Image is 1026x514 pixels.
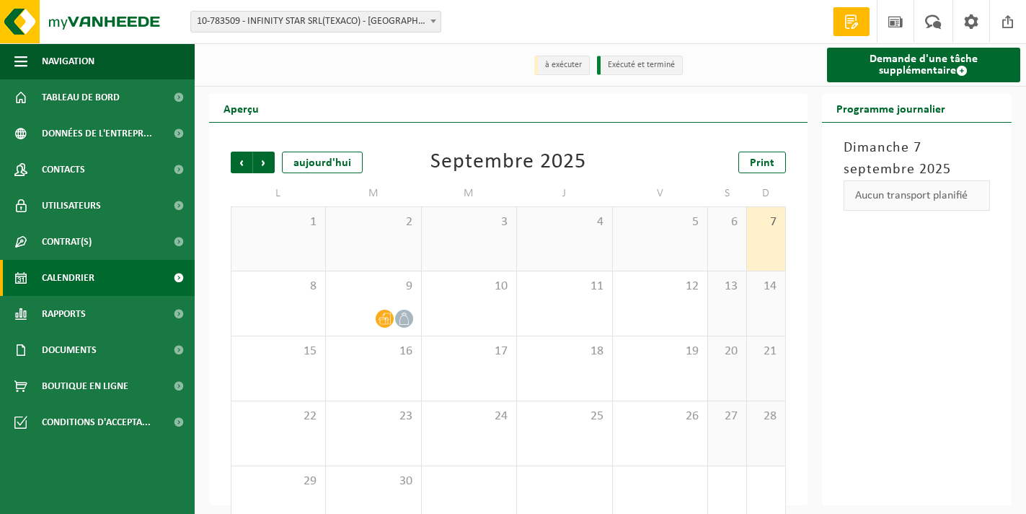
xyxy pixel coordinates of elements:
[42,188,101,224] span: Utilisateurs
[754,214,778,230] span: 7
[42,116,152,152] span: Données de l'entrepr...
[42,332,97,368] span: Documents
[253,152,275,173] span: Suivant
[429,409,509,424] span: 24
[754,279,778,295] span: 14
[844,180,990,211] div: Aucun transport planifié
[738,152,786,173] a: Print
[42,224,92,260] span: Contrat(s)
[209,94,273,122] h2: Aperçu
[747,180,786,206] td: D
[827,48,1020,82] a: Demande d'une tâche supplémentaire
[524,214,604,230] span: 4
[844,137,990,180] h3: Dimanche 7 septembre 2025
[613,180,708,206] td: V
[750,157,774,169] span: Print
[333,474,413,489] span: 30
[517,180,612,206] td: J
[620,214,700,230] span: 5
[715,214,739,230] span: 6
[822,94,960,122] h2: Programme journalier
[191,12,441,32] span: 10-783509 - INFINITY STAR SRL(TEXACO) - HUIZINGEN
[524,279,604,295] span: 11
[239,279,318,295] span: 8
[429,214,509,230] span: 3
[429,344,509,360] span: 17
[620,409,700,424] span: 26
[430,152,586,173] div: Septembre 2025
[715,344,739,360] span: 20
[326,180,421,206] td: M
[422,180,517,206] td: M
[524,409,604,424] span: 25
[429,279,509,295] span: 10
[42,43,94,79] span: Navigation
[231,152,252,173] span: Précédent
[239,344,318,360] span: 15
[42,404,151,440] span: Conditions d'accepta...
[620,279,700,295] span: 12
[239,409,318,424] span: 22
[333,279,413,295] span: 9
[333,214,413,230] span: 2
[620,344,700,360] span: 19
[534,56,590,75] li: à exécuter
[239,214,318,230] span: 1
[42,79,120,116] span: Tableau de bord
[524,344,604,360] span: 18
[282,152,363,173] div: aujourd'hui
[333,409,413,424] span: 23
[42,260,94,296] span: Calendrier
[42,296,86,332] span: Rapports
[715,409,739,424] span: 27
[231,180,326,206] td: L
[597,56,683,75] li: Exécuté et terminé
[333,344,413,360] span: 16
[708,180,747,206] td: S
[715,279,739,295] span: 13
[239,474,318,489] span: 29
[42,368,128,404] span: Boutique en ligne
[190,11,441,32] span: 10-783509 - INFINITY STAR SRL(TEXACO) - HUIZINGEN
[42,152,85,188] span: Contacts
[754,344,778,360] span: 21
[754,409,778,424] span: 28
